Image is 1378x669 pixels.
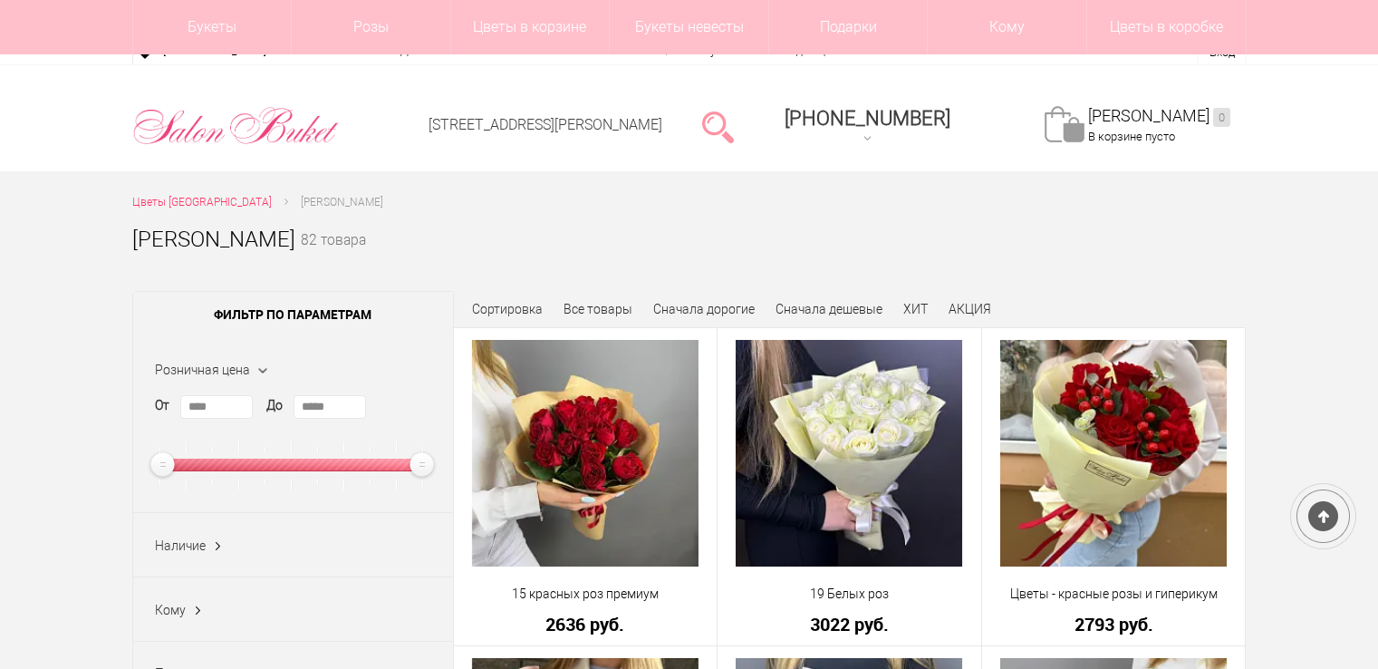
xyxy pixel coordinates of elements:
[301,196,383,208] span: [PERSON_NAME]
[653,302,755,316] a: Сначала дорогие
[429,116,662,133] a: [STREET_ADDRESS][PERSON_NAME]
[155,538,206,553] span: Наличие
[903,302,928,316] a: ХИТ
[301,234,366,277] small: 82 товара
[132,196,272,208] span: Цветы [GEOGRAPHIC_DATA]
[466,615,706,634] a: 2636 руб.
[785,107,950,130] div: [PHONE_NUMBER]
[155,603,186,617] span: Кому
[994,615,1234,634] a: 2793 руб.
[1088,130,1175,143] span: В корзине пусто
[776,302,882,316] a: Сначала дешевые
[1088,106,1230,127] a: [PERSON_NAME]
[155,396,169,415] label: От
[472,340,699,567] img: 15 красных роз премиум
[994,585,1234,604] a: Цветы - красные розы и гиперикум
[1213,108,1230,127] ins: 0
[729,615,969,634] a: 3022 руб.
[774,101,961,152] a: [PHONE_NUMBER]
[266,396,283,415] label: До
[729,585,969,604] a: 19 Белых роз
[466,585,706,604] a: 15 красных роз премиум
[133,292,453,337] span: Фильтр по параметрам
[132,102,340,150] img: Цветы Нижний Новгород
[1000,340,1227,567] img: Цветы - красные розы и гиперикум
[564,302,632,316] a: Все товары
[949,302,991,316] a: АКЦИЯ
[472,302,543,316] span: Сортировка
[155,363,250,377] span: Розничная цена
[132,223,295,256] h1: [PERSON_NAME]
[132,193,272,212] a: Цветы [GEOGRAPHIC_DATA]
[736,340,962,567] img: 19 Белых роз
